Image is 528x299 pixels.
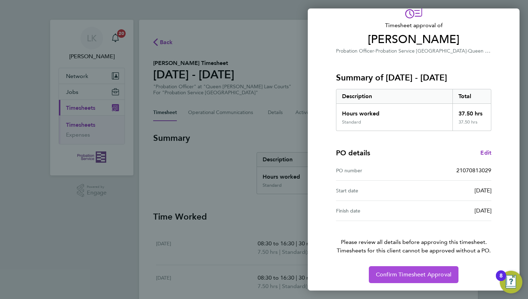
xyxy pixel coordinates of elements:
[336,32,491,47] span: [PERSON_NAME]
[342,119,361,125] div: Standard
[336,104,452,119] div: Hours worked
[480,149,491,156] span: Edit
[336,89,452,103] div: Description
[467,48,468,54] span: ·
[336,21,491,30] span: Timesheet approval of
[328,221,500,255] p: Please review all details before approving this timesheet.
[499,276,503,285] div: 8
[452,104,491,119] div: 37.50 hrs
[336,186,414,195] div: Start date
[336,148,370,158] h4: PO details
[376,271,451,278] span: Confirm Timesheet Approval
[452,89,491,103] div: Total
[376,48,467,54] span: Probation Service [GEOGRAPHIC_DATA]
[328,246,500,255] span: Timesheets for this client cannot be approved without a PO.
[336,207,414,215] div: Finish date
[452,119,491,131] div: 37.50 hrs
[374,48,376,54] span: ·
[456,167,491,174] span: 21070813029
[414,186,491,195] div: [DATE]
[336,166,414,175] div: PO number
[336,72,491,83] h3: Summary of [DATE] - [DATE]
[500,271,522,293] button: Open Resource Center, 8 new notifications
[480,149,491,157] a: Edit
[336,48,374,54] span: Probation Officer
[414,207,491,215] div: [DATE]
[336,89,491,131] div: Summary of 22 - 28 Sep 2025
[369,266,458,283] button: Confirm Timesheet Approval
